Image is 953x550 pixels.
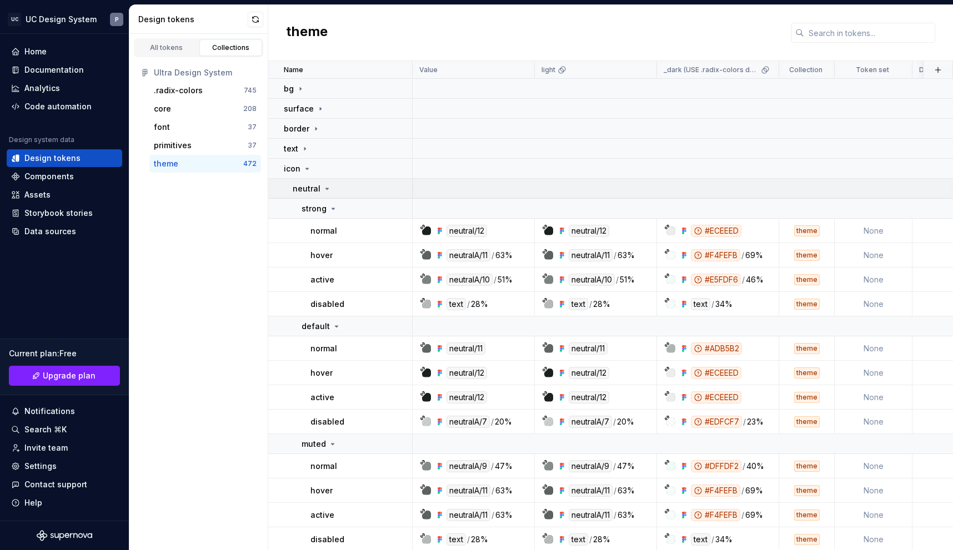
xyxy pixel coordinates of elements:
[447,225,487,237] div: neutral/12
[618,485,635,497] div: 63%
[310,461,337,472] p: normal
[9,135,74,144] div: Design system data
[149,100,261,118] a: core208
[43,370,96,381] span: Upgrade plan
[24,442,68,453] div: Invite team
[569,342,608,355] div: neutral/11
[804,23,935,43] input: Search in tokens...
[614,249,616,261] div: /
[24,226,76,237] div: Data sources
[614,509,616,521] div: /
[589,533,592,546] div: /
[471,533,488,546] div: 28%
[24,208,93,219] div: Storybook stories
[745,485,763,497] div: 69%
[244,86,257,95] div: 745
[7,457,122,475] a: Settings
[664,65,759,74] p: _dark (USE .radix-colors dark mode)
[7,402,122,420] button: Notifications
[691,298,710,310] div: text
[711,533,714,546] div: /
[447,485,490,497] div: neutralA/11
[593,533,610,546] div: 28%
[715,298,733,310] div: 34%
[7,149,122,167] a: Design tokens
[711,298,714,310] div: /
[243,159,257,168] div: 472
[794,485,820,496] div: theme
[835,478,912,503] td: None
[745,509,763,521] div: 69%
[746,274,764,286] div: 46%
[24,153,81,164] div: Design tokens
[7,476,122,493] button: Contact support
[284,123,309,134] p: border
[310,225,337,236] p: normal
[447,533,466,546] div: text
[593,298,610,310] div: 28%
[613,416,616,428] div: /
[293,183,320,194] p: neutral
[447,274,493,286] div: neutralA/10
[24,46,47,57] div: Home
[495,485,513,497] div: 63%
[149,155,261,173] button: theme472
[794,274,820,285] div: theme
[24,64,84,75] div: Documentation
[302,438,326,450] p: muted
[691,485,740,497] div: #F4FEFB
[794,392,820,403] div: theme
[691,391,741,403] div: #ECEEED
[491,460,494,472] div: /
[243,104,257,113] div: 208
[617,460,635,472] div: 47%
[691,416,742,428] div: #EDFCF7
[24,461,57,472] div: Settings
[569,249,613,261] div: neutralA/11
[569,509,613,521] div: neutralA/11
[115,15,119,24] div: P
[7,439,122,457] a: Invite team
[310,367,333,379] p: hover
[835,361,912,385] td: None
[24,189,51,200] div: Assets
[284,83,294,94] p: bg
[835,268,912,292] td: None
[9,348,120,359] div: Current plan : Free
[614,485,616,497] div: /
[794,461,820,472] div: theme
[154,85,203,96] div: .radix-colors
[284,65,303,74] p: Name
[24,497,42,508] div: Help
[37,530,92,541] svg: Supernova Logo
[569,367,609,379] div: neutral/12
[794,250,820,261] div: theme
[618,249,635,261] div: 63%
[310,299,344,310] p: disabled
[203,43,259,52] div: Collections
[138,14,248,25] div: Design tokens
[691,274,741,286] div: #E5FDF6
[310,274,334,285] p: active
[589,298,592,310] div: /
[24,101,92,112] div: Code automation
[310,343,337,354] p: normal
[495,416,512,428] div: 20%
[26,14,97,25] div: UC Design System
[149,137,261,154] button: primitives37
[691,342,742,355] div: #ADB5B2
[691,367,741,379] div: #ECEEED
[8,13,21,26] div: UC
[741,485,744,497] div: /
[467,298,470,310] div: /
[467,533,470,546] div: /
[286,23,328,43] h2: theme
[419,65,438,74] p: Value
[743,460,745,472] div: /
[447,367,487,379] div: neutral/12
[310,534,344,545] p: disabled
[835,385,912,410] td: None
[149,82,261,99] button: .radix-colors745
